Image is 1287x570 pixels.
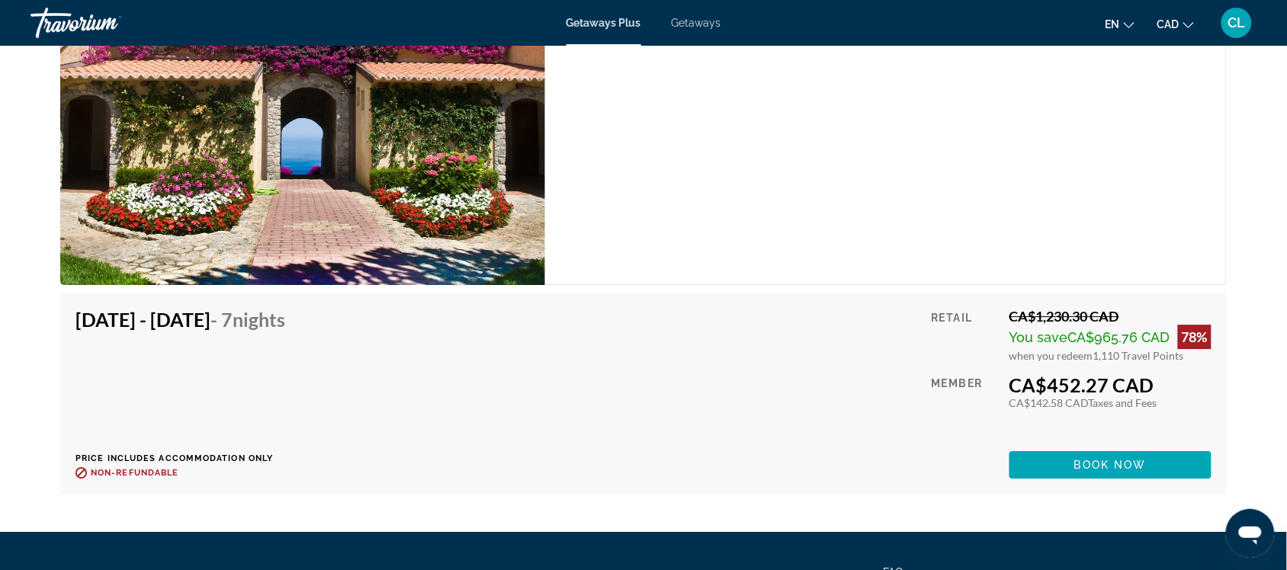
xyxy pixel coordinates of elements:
button: User Menu [1217,7,1257,39]
span: Nights [233,308,285,331]
span: Taxes and Fees [1089,396,1157,409]
a: Travorium [30,3,183,43]
span: Non-refundable [91,468,178,478]
div: 78% [1178,325,1212,349]
span: 1,110 Travel Points [1093,349,1184,362]
div: CA$452.27 CAD [1009,373,1212,396]
iframe: Bouton de lancement de la fenêtre de messagerie [1226,509,1275,558]
div: CA$142.58 CAD [1009,396,1212,409]
a: Getaways Plus [566,17,641,29]
button: Change language [1106,13,1135,35]
button: Book now [1009,451,1212,479]
span: CL [1228,15,1246,30]
span: Book now [1074,459,1147,471]
button: Change currency [1157,13,1194,35]
span: - 7 [210,308,285,331]
span: en [1106,18,1120,30]
div: Member [932,373,998,440]
span: when you redeem [1009,349,1093,362]
span: CA$965.76 CAD [1068,329,1170,345]
a: Getaways [672,17,721,29]
span: You save [1009,329,1068,345]
span: CAD [1157,18,1179,30]
h4: [DATE] - [DATE] [75,308,285,331]
div: Retail [932,308,998,362]
p: Price includes accommodation only [75,453,297,463]
div: CA$1,230.30 CAD [1009,308,1212,325]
